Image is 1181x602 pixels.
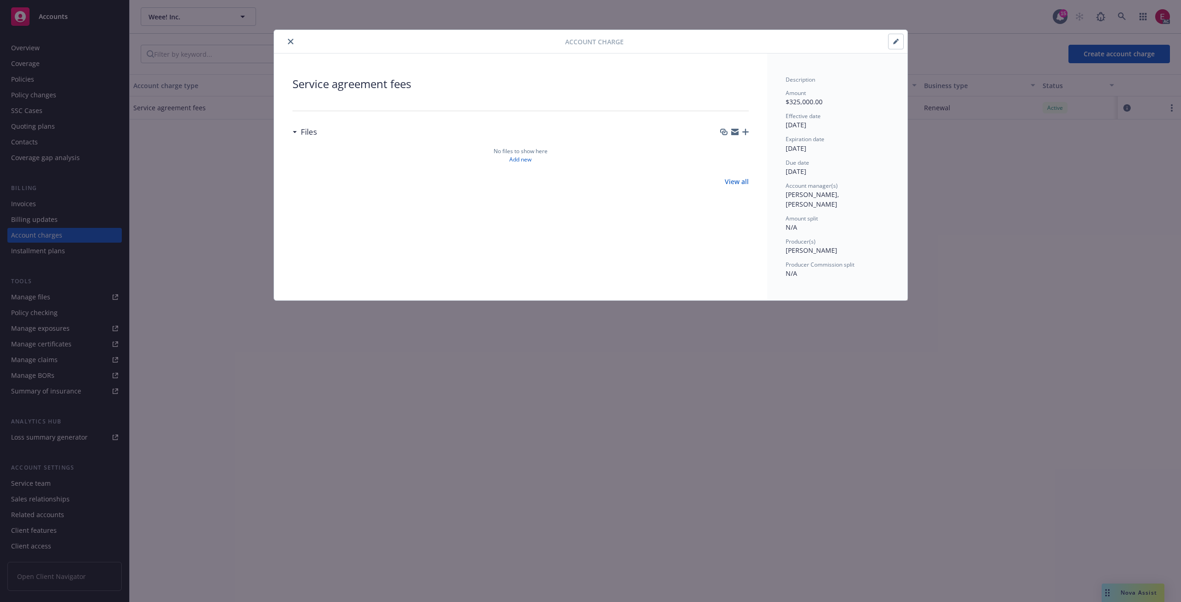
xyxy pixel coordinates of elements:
a: Add new [509,155,531,164]
span: Expiration date [786,135,824,143]
span: Producer(s) [786,238,816,245]
span: $325,000.00 [786,97,823,106]
span: Amount [786,89,806,97]
span: Producer Commission split [786,261,854,268]
a: View all [725,177,749,186]
span: Effective date [786,112,821,120]
span: [PERSON_NAME] [786,246,837,255]
span: Account manager(s) [786,182,838,190]
span: [PERSON_NAME], [PERSON_NAME] [786,190,841,209]
span: Account Charge [565,37,624,47]
span: [DATE] [786,167,806,176]
button: close [285,36,296,47]
span: N/A [786,223,797,232]
div: Files [292,126,317,138]
span: Amount split [786,215,818,222]
span: Service agreement fees [292,76,749,92]
span: N/A [786,269,797,278]
span: [DATE] [786,120,806,129]
span: Description [786,76,815,83]
span: No files to show here [494,147,548,155]
span: Due date [786,159,809,167]
span: [DATE] [786,144,806,153]
h3: Files [301,126,317,138]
